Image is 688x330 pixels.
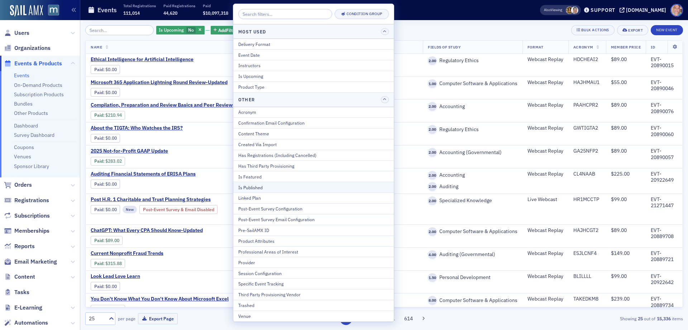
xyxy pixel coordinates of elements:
span: : [94,158,105,164]
p: Paid [203,3,228,8]
span: Tasks [14,288,29,296]
button: Export Page [138,313,178,324]
span: $283.02 [105,158,122,164]
a: Paid [94,158,103,164]
span: : [94,112,105,118]
span: Memberships [14,227,49,235]
div: Content Theme [238,130,389,137]
span: : [94,135,105,141]
div: Acronym [238,109,389,115]
button: Export [617,25,648,35]
div: Pre-SailAMX ID [238,227,389,233]
button: Event Date [233,49,394,60]
div: Post-Event Survey [139,205,218,214]
a: Look Lead Love Learn [91,273,211,280]
span: You Don't Know What You Don't Know About Microsoft Excel [91,296,229,302]
button: Is Upcoming [233,71,394,82]
button: Has Third Party Provisioning [233,161,394,171]
div: EVT-20889708 [651,227,678,240]
a: About the TIGTA: Who Watches the IRS? [91,125,211,131]
div: Event Date [238,52,389,58]
div: EVT-20890046 [651,79,678,92]
span: Regulatory Ethics [437,57,479,64]
span: Name [91,45,102,50]
span: $0.00 [105,67,117,72]
a: Bundles [14,101,33,107]
img: SailAMX [48,5,59,16]
a: Users [4,29,29,37]
span: $89.00 [611,148,627,154]
div: Provider [238,259,389,266]
a: Paid [94,306,103,312]
span: 4.00 [428,250,437,259]
a: Post H.R. 1 Charitable and Trust Planning Strategies [91,196,235,203]
div: [DOMAIN_NAME] [626,7,666,13]
a: Paid [94,238,103,243]
a: Dashboard [14,122,38,129]
input: Search filters... [238,9,332,19]
a: 2025 Not-for-Profit GAAP Update [91,148,211,154]
div: Webcast Replay [527,56,563,63]
span: No [188,27,194,33]
button: Instructors [233,60,394,71]
a: Survey Dashboard [14,132,54,138]
a: On-Demand Products [14,82,62,88]
a: Paid [94,207,103,212]
div: GWTIGTA2 [573,125,601,131]
div: Post-Event Survey Email Configuration [238,216,389,223]
a: Paid [94,261,103,266]
span: 111,014 [123,10,140,16]
div: EVT-20890057 [651,148,678,161]
button: AddFilter [211,26,240,35]
button: Pre-SailAMX ID [233,225,394,236]
span: 8.00 [428,296,437,305]
div: EVT-20922649 [651,171,678,183]
span: $315.88 [105,261,122,266]
p: Total Registrations [123,3,156,8]
a: Automations [4,319,48,327]
div: Paid: 1 - $8900 [91,236,123,245]
img: SailAMX [10,5,43,17]
div: HAJHMAU1 [573,79,601,86]
div: No [156,26,205,35]
div: Webcast Replay [527,171,563,177]
span: Subscriptions [14,212,50,220]
label: per page [118,315,135,322]
span: $55.00 [611,79,627,85]
div: EVT-20890015 [651,56,678,69]
button: Created Via Import [233,139,394,150]
span: $0.00 [105,207,117,212]
div: EVT-20889734 [651,296,678,308]
a: Memberships [4,227,49,235]
a: Current Nonprofit Fraud Trends [91,250,211,257]
div: Session Configuration [238,270,389,276]
button: Condition Group [335,9,389,19]
button: Is Featured [233,171,394,182]
span: Computer Software & Applications [437,80,517,87]
div: HDCHEAI2 [573,56,601,63]
div: Delivery Format [238,41,389,47]
span: Accounting [437,103,465,110]
span: : [94,67,105,72]
p: Net [262,3,285,8]
span: Orders [14,181,32,189]
a: Subscription Products [14,91,64,98]
div: Is Upcoming [238,73,389,79]
span: 1.50 [428,273,437,282]
div: Paid: 1 - $25334 [91,305,125,313]
h4: Other [238,96,255,103]
button: Session Configuration [233,268,394,278]
div: Webcast Replay [527,102,563,108]
span: $99.00 [611,273,627,279]
div: EVT-20889721 [651,250,678,263]
span: $253.34 [105,306,122,312]
div: Created Via Import [238,141,389,148]
div: BLILLLL [573,273,601,280]
div: CL4NAAB [573,171,601,177]
a: Registrations [4,196,49,204]
span: $149.00 [611,250,630,256]
p: Paid Registrations [163,3,195,8]
span: Ethical Intelligence for Artificial Intelligence [91,56,211,63]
